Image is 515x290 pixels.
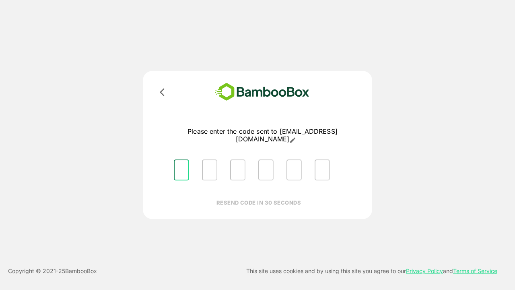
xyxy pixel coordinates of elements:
p: This site uses cookies and by using this site you agree to our and [246,266,497,276]
input: Please enter OTP character 6 [315,159,330,180]
img: bamboobox [203,81,321,104]
input: Please enter OTP character 2 [202,159,217,180]
input: Please enter OTP character 5 [286,159,302,180]
input: Please enter OTP character 3 [230,159,245,180]
p: Copyright © 2021- 25 BambooBox [8,266,97,276]
p: Please enter the code sent to [EMAIL_ADDRESS][DOMAIN_NAME] [167,128,358,143]
input: Please enter OTP character 1 [174,159,189,180]
input: Please enter OTP character 4 [258,159,274,180]
a: Terms of Service [453,267,497,274]
a: Privacy Policy [406,267,443,274]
